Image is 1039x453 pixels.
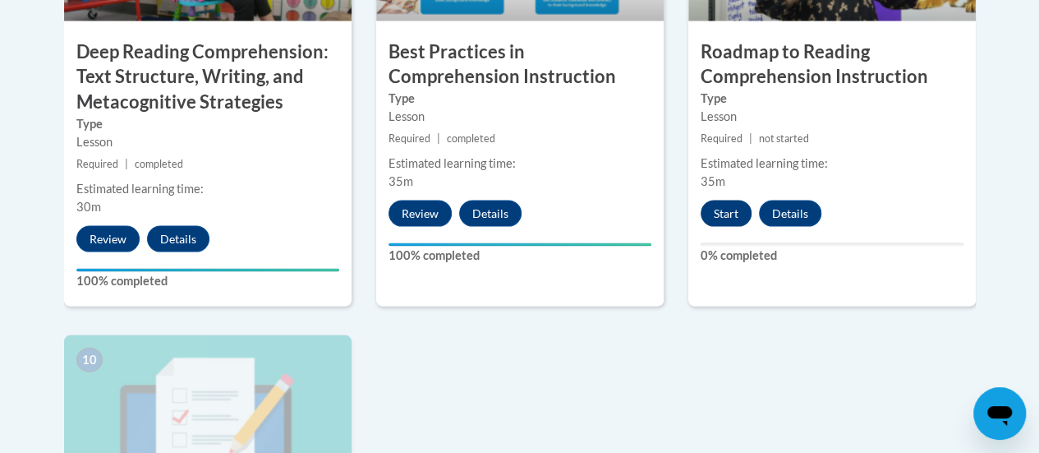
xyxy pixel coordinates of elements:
[76,269,339,272] div: Your progress
[701,108,963,126] div: Lesson
[388,155,651,173] div: Estimated learning time:
[688,39,976,90] h3: Roadmap to Reading Comprehension Instruction
[973,387,1026,440] iframe: Button to launch messaging window
[388,201,452,227] button: Review
[701,132,742,145] span: Required
[76,158,118,170] span: Required
[701,90,963,108] label: Type
[376,39,664,90] h3: Best Practices in Comprehension Instruction
[701,174,725,188] span: 35m
[76,200,101,214] span: 30m
[447,132,495,145] span: completed
[701,155,963,173] div: Estimated learning time:
[64,39,352,115] h3: Deep Reading Comprehension: Text Structure, Writing, and Metacognitive Strategies
[76,272,339,290] label: 100% completed
[388,247,651,265] label: 100% completed
[388,243,651,247] div: Your progress
[76,115,339,133] label: Type
[701,247,963,265] label: 0% completed
[388,174,413,188] span: 35m
[76,133,339,151] div: Lesson
[135,158,183,170] span: completed
[437,132,440,145] span: |
[388,108,651,126] div: Lesson
[701,201,752,227] button: Start
[76,226,140,252] button: Review
[388,90,651,108] label: Type
[388,132,430,145] span: Required
[125,158,128,170] span: |
[76,180,339,198] div: Estimated learning time:
[459,201,522,227] button: Details
[147,226,209,252] button: Details
[749,132,752,145] span: |
[759,132,809,145] span: not started
[759,201,821,227] button: Details
[76,348,103,372] span: 10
